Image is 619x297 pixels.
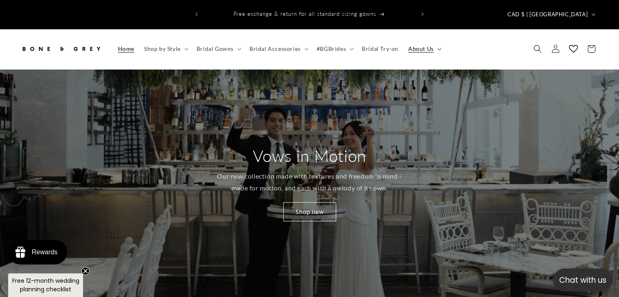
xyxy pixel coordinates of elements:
a: Bridal Try-on [357,40,403,57]
a: Home [113,40,139,57]
span: Bridal Accessories [249,45,301,52]
p: Our new collection made with textures and freedom in mind - made for motion, and each with a melo... [213,170,406,194]
button: Close teaser [81,267,90,275]
button: Next announcement [413,7,431,22]
span: About Us [408,45,434,52]
summary: #BGBrides [312,40,357,57]
img: Bone and Grey Bridal [20,40,102,58]
p: Chat with us [553,274,612,286]
summary: Shop by Style [139,40,192,57]
a: Bone and Grey Bridal [17,37,105,61]
span: Free exchange & return for all standard sizing gowns [234,11,376,17]
span: Home [118,45,134,52]
button: CAD $ | [GEOGRAPHIC_DATA] [503,7,599,22]
summary: Bridal Gowns [192,40,245,57]
h2: Vows in Motion [253,145,366,166]
span: Shop by Style [144,45,181,52]
div: Free 12-month wedding planning checklistClose teaser [8,273,83,297]
span: Bridal Gowns [197,45,234,52]
button: Previous announcement [188,7,206,22]
span: Free 12-month wedding planning checklist [12,277,79,293]
span: Bridal Try-on [362,45,398,52]
span: #BGBrides [317,45,346,52]
div: Rewards [32,249,57,256]
summary: Bridal Accessories [245,40,312,57]
a: Shop new [283,202,336,221]
summary: Search [529,40,547,58]
button: Open chatbox [553,269,612,291]
summary: About Us [403,40,445,57]
span: CAD $ | [GEOGRAPHIC_DATA] [507,11,588,19]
